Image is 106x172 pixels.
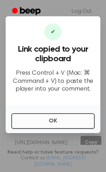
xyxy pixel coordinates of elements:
div: ✔ [45,23,61,40]
a: Beep [7,5,47,18]
a: Log Out [65,3,99,20]
button: OK [11,113,95,129]
p: Press Control + V (Mac: ⌘ Command + V) to paste the player into your comment. [11,69,95,93]
h3: Link copied to your clipboard [11,45,95,64]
